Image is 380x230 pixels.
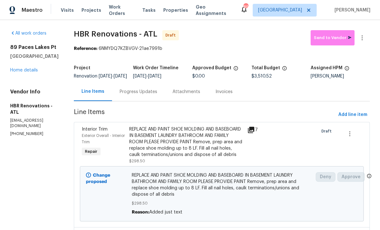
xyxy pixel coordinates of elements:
div: 6NMYDQ7KZBVGV-21ae7991b [74,45,370,52]
span: $0.00 [192,74,205,78]
span: Added just text [149,210,182,214]
span: [DATE] [114,74,127,78]
div: Progress Updates [120,89,157,95]
span: The hpm assigned to this work order. [344,66,349,74]
span: Draft [321,128,334,134]
span: Work Orders [109,4,135,17]
span: $3,510.52 [251,74,272,78]
button: Send to Vendor [311,30,355,45]
h5: Assigned HPM [311,66,342,70]
span: Interior Trim [82,127,108,132]
span: The total cost of line items that have been proposed by Opendoor. This sum includes line items th... [282,66,287,74]
span: [DATE] [99,74,112,78]
div: Line Items [81,88,104,95]
div: 7 [247,126,267,134]
div: Attachments [172,89,200,95]
span: [PERSON_NAME] [332,7,370,13]
span: $298.50 [132,200,312,206]
button: Add line item [336,109,370,121]
span: HBR Renovations - ATL [74,30,157,38]
a: Home details [10,68,38,72]
span: Maestro [22,7,43,13]
p: [PHONE_NUMBER] [10,131,59,137]
h5: [GEOGRAPHIC_DATA] [10,53,59,59]
div: 89 [243,4,248,10]
span: Repair [82,148,100,155]
a: All work orders [10,31,46,36]
button: Approve [337,172,365,182]
b: Change proposed [86,173,110,184]
p: [EMAIL_ADDRESS][DOMAIN_NAME] [10,118,59,129]
span: Add line item [338,111,367,119]
h5: Approved Budget [192,66,231,70]
h5: HBR Renovations - ATL [10,103,59,115]
div: [PERSON_NAME] [311,74,370,78]
div: REPLACE AND PAINT SHOE MOLDING AND BASEBOARD IN BASEMENT LAUNDRY BATHROOM AND FAMILY ROOM PLEASE ... [129,126,244,158]
span: Reason: [132,210,149,214]
h5: Total Budget [251,66,280,70]
span: Draft [165,32,178,38]
span: REPLACE AND PAINT SHOE MOLDING AND BASEBOARD IN BASEMENT LAUNDRY BATHROOM AND FAMILY ROOM PLEASE ... [132,172,312,198]
span: $298.50 [129,159,145,163]
span: The total cost of line items that have been approved by both Opendoor and the Trade Partner. This... [233,66,238,74]
span: [DATE] [133,74,146,78]
div: Invoices [215,89,233,95]
h4: Vendor Info [10,89,59,95]
span: Line Items [74,109,336,121]
h5: Work Order Timeline [133,66,179,70]
span: Projects [81,7,101,13]
span: - [99,74,127,78]
span: Visits [61,7,74,13]
span: Renovation [74,74,127,78]
span: - [133,74,161,78]
span: Geo Assignments [196,4,233,17]
span: [DATE] [148,74,161,78]
span: Exterior Overall - Interior Trim [82,134,125,144]
span: Tasks [142,8,156,12]
b: Reference: [74,46,97,51]
span: Properties [163,7,188,13]
h2: 89 Paces Lakes Pt [10,44,59,51]
span: Only a market manager or an area construction manager can approve [367,173,372,180]
span: Send to Vendor [314,34,351,42]
h5: Project [74,66,90,70]
button: Deny [316,172,335,182]
span: [GEOGRAPHIC_DATA] [258,7,302,13]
